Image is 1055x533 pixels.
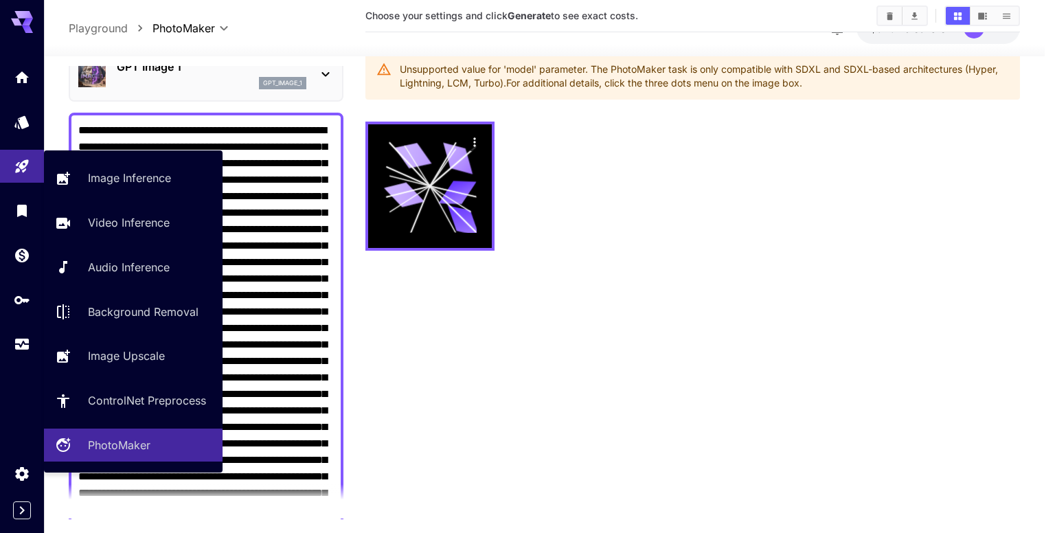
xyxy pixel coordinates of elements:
p: Image Inference [88,170,171,186]
button: Download All [903,7,927,25]
div: Library [14,202,30,219]
p: Playground [69,20,128,36]
div: Playground [14,158,30,175]
p: GPT Image 1 [117,58,306,75]
button: Expand sidebar [13,501,31,519]
button: Show media in list view [995,7,1019,25]
div: Wallet [14,247,30,264]
div: Usage [14,336,30,353]
div: Actions [464,131,485,152]
div: Home [14,69,30,86]
button: Clear All [878,7,902,25]
button: Show media in video view [971,7,995,25]
div: API Keys [14,291,30,308]
a: PhotoMaker [44,429,223,462]
a: Audio Inference [44,251,223,284]
a: Image Inference [44,161,223,195]
p: Video Inference [88,214,170,231]
span: Choose your settings and click to see exact costs. [365,10,638,21]
a: Video Inference [44,206,223,240]
button: Show media in grid view [946,7,970,25]
p: gpt_image_1 [263,78,302,88]
p: Image Upscale [88,348,165,364]
a: Background Removal [44,295,223,328]
div: Show media in grid viewShow media in video viewShow media in list view [944,5,1020,26]
span: credits left [905,23,953,34]
div: Settings [14,465,30,482]
div: Clear AllDownload All [876,5,928,26]
p: Background Removal [88,304,198,320]
div: Models [14,113,30,131]
nav: breadcrumb [69,20,152,36]
div: Unsupported value for 'model' parameter. The PhotoMaker task is only compatible with SDXL and SDX... [400,57,1008,95]
p: PhotoMaker [88,437,150,453]
a: ControlNet Preprocess [44,384,223,418]
p: ControlNet Preprocess [88,392,206,409]
b: Generate [508,10,551,21]
p: Audio Inference [88,259,170,275]
span: PhotoMaker [152,20,215,36]
span: $51.94 [870,23,905,34]
a: Image Upscale [44,339,223,373]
